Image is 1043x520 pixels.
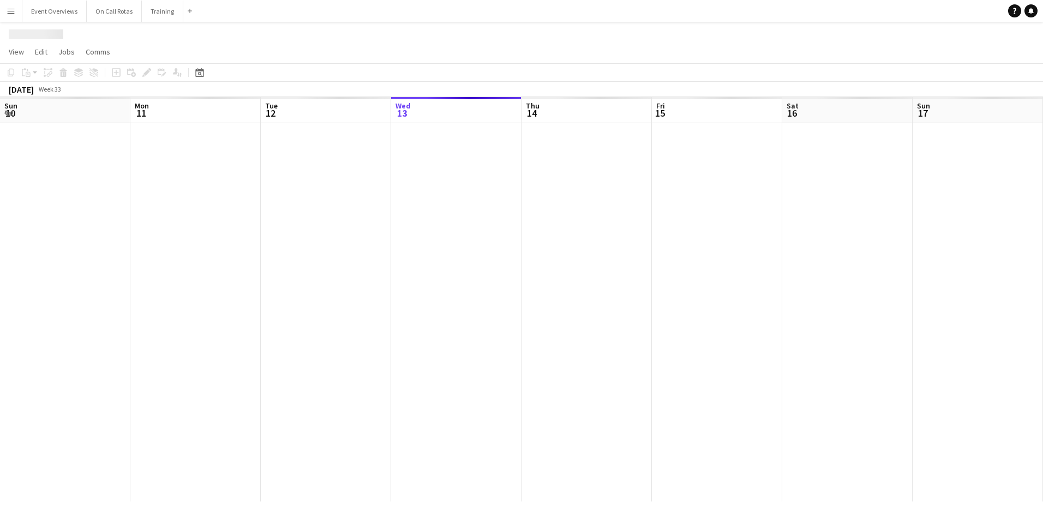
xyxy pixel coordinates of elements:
span: Sat [787,101,799,111]
a: View [4,45,28,59]
span: Edit [35,47,47,57]
span: Wed [395,101,411,111]
a: Jobs [54,45,79,59]
span: 16 [785,107,799,119]
button: Event Overviews [22,1,87,22]
span: Thu [526,101,540,111]
a: Edit [31,45,52,59]
span: 14 [524,107,540,119]
span: 10 [3,107,17,119]
span: 17 [915,107,930,119]
span: Tue [265,101,278,111]
span: Mon [135,101,149,111]
span: View [9,47,24,57]
button: Training [142,1,183,22]
span: 11 [133,107,149,119]
span: 12 [263,107,278,119]
span: Comms [86,47,110,57]
span: 13 [394,107,411,119]
button: On Call Rotas [87,1,142,22]
span: Jobs [58,47,75,57]
span: Week 33 [36,85,63,93]
a: Comms [81,45,115,59]
span: 15 [655,107,665,119]
div: [DATE] [9,84,34,95]
span: Sun [917,101,930,111]
span: Sun [4,101,17,111]
span: Fri [656,101,665,111]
